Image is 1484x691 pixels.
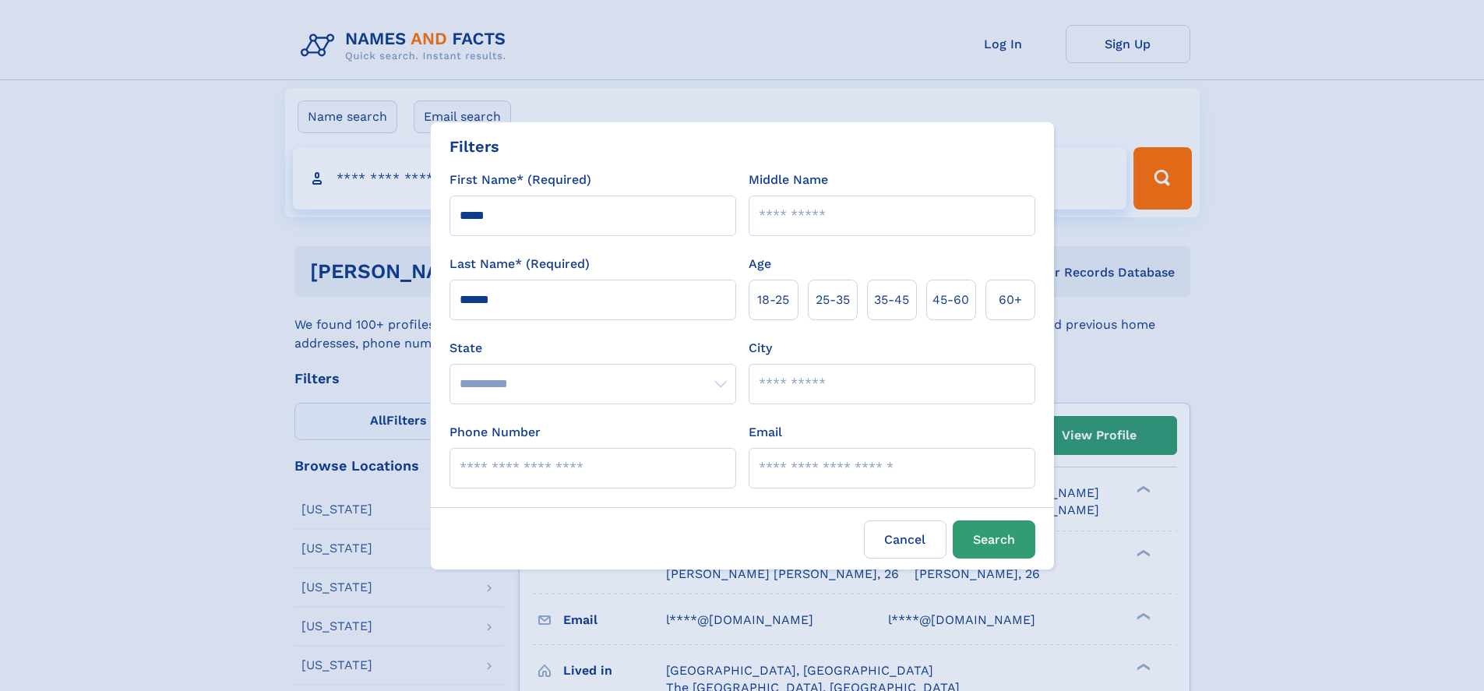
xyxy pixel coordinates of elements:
label: City [749,339,772,358]
span: 60+ [999,291,1022,309]
span: 25‑35 [816,291,850,309]
label: First Name* (Required) [449,171,591,189]
label: State [449,339,736,358]
div: Filters [449,135,499,158]
span: 35‑45 [874,291,909,309]
label: Email [749,423,782,442]
label: Last Name* (Required) [449,255,590,273]
label: Middle Name [749,171,828,189]
span: 45‑60 [932,291,969,309]
button: Search [953,520,1035,559]
span: 18‑25 [757,291,789,309]
label: Age [749,255,771,273]
label: Cancel [864,520,946,559]
label: Phone Number [449,423,541,442]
